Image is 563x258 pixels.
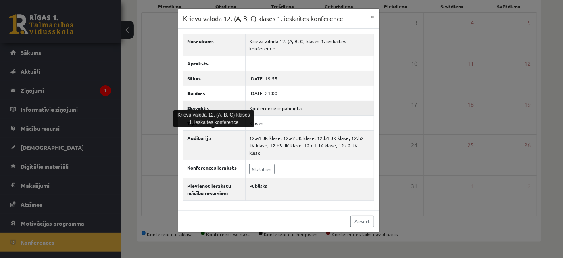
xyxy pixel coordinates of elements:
th: Sākas [183,71,246,86]
th: Nosaukums [183,34,246,56]
th: Pievienot ierakstu mācību resursiem [183,178,246,200]
td: [DATE] 21:00 [246,86,374,101]
td: Klases [246,115,374,130]
a: Aizvērt [350,216,374,227]
button: × [366,9,379,24]
td: Publisks [246,178,374,200]
td: Konference ir pabeigta [246,101,374,115]
td: Krievu valoda 12. (A, B, C) klases 1. ieskaites konference [246,34,374,56]
th: Stāvoklis [183,101,246,115]
th: Beidzas [183,86,246,101]
th: Apraksts [183,56,246,71]
th: Konferences ieraksts [183,160,246,178]
td: 12.a1 JK klase, 12.a2 JK klase, 12.b1 JK klase, 12.b2 JK klase, 12.b3 JK klase, 12.c1 JK klase, 1... [246,130,374,160]
td: [DATE] 19:55 [246,71,374,86]
th: Auditorija [183,130,246,160]
a: Skatīties [249,164,275,174]
div: Krievu valoda 12. (A, B, C) klases 1. ieskaites konference [173,110,254,127]
h3: Krievu valoda 12. (A, B, C) klases 1. ieskaites konference [183,14,343,23]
